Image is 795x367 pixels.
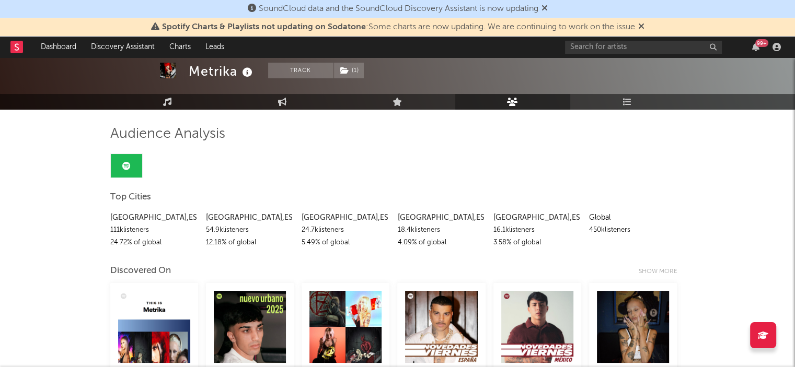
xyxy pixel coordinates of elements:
[638,23,644,31] span: Dismiss
[589,224,677,236] div: 450k listeners
[84,37,162,57] a: Discovery Assistant
[259,5,538,13] span: SoundCloud data and the SoundCloud Discovery Assistant is now updating
[162,37,198,57] a: Charts
[110,224,198,236] div: 111k listeners
[162,23,635,31] span: : Some charts are now updating. We are continuing to work on the issue
[493,236,581,249] div: 3.58 % of global
[541,5,548,13] span: Dismiss
[639,265,685,278] div: Show more
[493,211,581,224] div: [GEOGRAPHIC_DATA] , ES
[397,236,485,249] div: 4.09 % of global
[334,63,364,78] button: (1)
[206,236,294,249] div: 12.18 % of global
[565,41,722,54] input: Search for artists
[206,211,294,224] div: [GEOGRAPHIC_DATA] , ES
[302,236,389,249] div: 5.49 % of global
[206,224,294,236] div: 54.9k listeners
[397,211,485,224] div: [GEOGRAPHIC_DATA] , ES
[33,37,84,57] a: Dashboard
[589,211,677,224] div: Global
[333,63,364,78] span: ( 1 )
[755,39,768,47] div: 99 +
[162,23,366,31] span: Spotify Charts & Playlists not updating on Sodatone
[110,236,198,249] div: 24.72 % of global
[493,224,581,236] div: 16.1k listeners
[110,128,225,140] span: Audience Analysis
[397,224,485,236] div: 18.4k listeners
[268,63,333,78] button: Track
[189,63,255,80] div: Metrika
[110,265,171,277] div: Discovered On
[302,224,389,236] div: 24.7k listeners
[110,211,198,224] div: [GEOGRAPHIC_DATA] , ES
[110,191,151,204] span: Top Cities
[752,43,759,51] button: 99+
[302,211,389,224] div: [GEOGRAPHIC_DATA] , ES
[198,37,232,57] a: Leads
